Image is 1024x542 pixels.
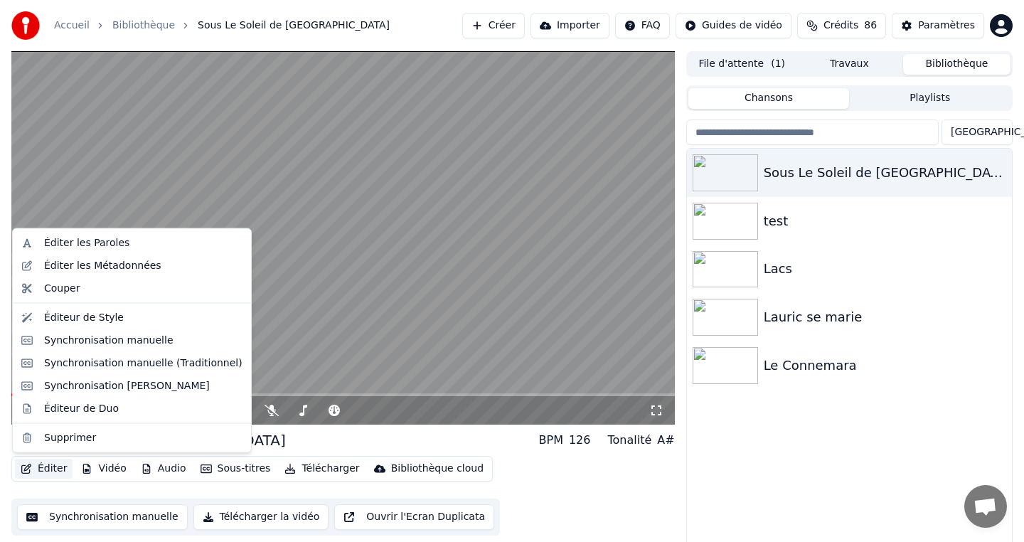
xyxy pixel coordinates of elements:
div: Éditer les Métadonnées [44,258,161,272]
div: Éditeur de Style [44,310,124,324]
button: Crédits86 [797,13,886,38]
div: Éditeur de Duo [44,401,119,415]
span: ( 1 ) [771,57,785,71]
div: Synchronisation [PERSON_NAME] [44,378,210,393]
div: 126 [569,432,591,449]
div: BPM [539,432,563,449]
div: Supprimer [44,430,96,445]
button: Éditer [15,459,73,479]
a: Bibliothèque [112,18,175,33]
div: Bibliothèque cloud [391,462,484,476]
span: 86 [864,18,877,33]
div: Sous Le Soleil de [GEOGRAPHIC_DATA] [764,163,1006,183]
button: Synchronisation manuelle [17,504,188,530]
div: Lauric se marie [764,307,1006,327]
div: test [764,211,1006,231]
button: Créer [462,13,525,38]
button: Télécharger [279,459,365,479]
div: A# [657,432,674,449]
div: Synchronisation manuelle (Traditionnel) [44,356,242,370]
a: Accueil [54,18,90,33]
button: Audio [135,459,192,479]
button: Playlists [849,88,1010,109]
div: Le Connemara [764,356,1006,376]
button: Guides de vidéo [676,13,791,38]
div: Éditer les Paroles [44,236,129,250]
button: Sous-titres [195,459,277,479]
img: youka [11,11,40,40]
button: Paramètres [892,13,984,38]
button: Chansons [688,88,850,109]
button: File d'attente [688,54,796,75]
span: Crédits [823,18,858,33]
button: Vidéo [75,459,132,479]
button: Travaux [796,54,903,75]
button: Importer [530,13,609,38]
nav: breadcrumb [54,18,390,33]
button: Bibliothèque [903,54,1010,75]
span: Sous Le Soleil de [GEOGRAPHIC_DATA] [198,18,390,33]
button: Télécharger la vidéo [193,504,329,530]
div: Tonalité [607,432,651,449]
div: Couper [44,281,80,295]
div: Ouvrir le chat [964,485,1007,528]
button: FAQ [615,13,670,38]
div: Lacs [764,259,1006,279]
button: Ouvrir l'Ecran Duplicata [334,504,494,530]
div: Sous Le Soleil de [GEOGRAPHIC_DATA] [11,430,286,450]
div: Synchronisation manuelle [44,333,174,347]
div: Paramètres [918,18,975,33]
